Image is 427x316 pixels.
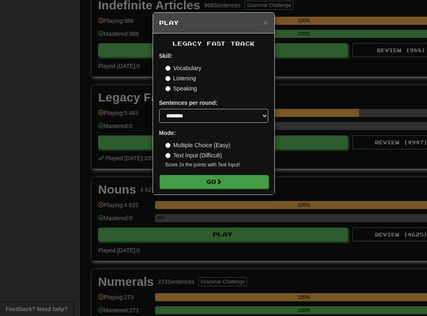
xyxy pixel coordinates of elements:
label: Text Input (Difficult) [165,151,222,159]
label: Listening [165,74,196,82]
strong: Skill: [159,53,173,59]
label: Multiple Choice (Easy) [165,141,230,149]
input: Multiple Choice (Easy) [165,143,171,148]
input: Speaking [165,86,171,91]
input: Vocabulary [165,66,171,71]
input: Listening [165,76,171,81]
button: Close [263,18,268,27]
input: Text Input (Difficult) [165,153,171,158]
span: × [263,18,268,27]
button: Go [160,175,269,189]
span: Legacy Fast Track [173,40,255,47]
label: Speaking [165,84,197,93]
h5: Play [159,19,268,27]
label: Vocabulary [165,64,201,72]
strong: Mode: [159,130,176,136]
small: Score 2x the points with Text Input ! [165,161,268,168]
label: Sentences per round: [159,99,218,107]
